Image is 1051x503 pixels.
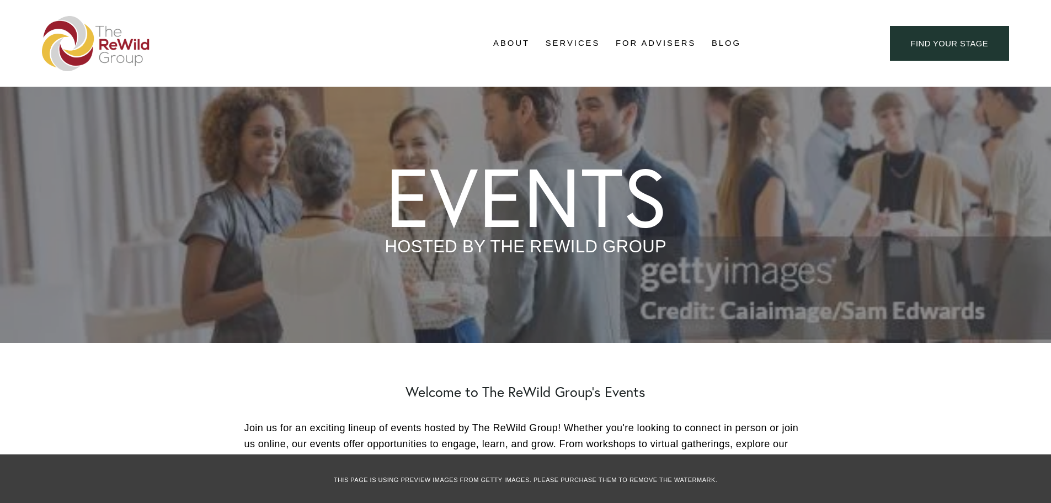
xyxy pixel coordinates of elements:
span: Services [546,36,600,51]
img: The ReWild Group [42,16,150,71]
a: Blog [712,35,741,52]
a: folder dropdown [493,35,530,52]
h1: EVENTS [385,156,667,238]
span: About [493,36,530,51]
a: folder dropdown [546,35,600,52]
p: HOSTED BY THE REWILD GROUP [385,238,667,255]
a: For Advisers [616,35,696,52]
p: Join us for an exciting lineup of events hosted by The ReWild Group! Whether you're looking to co... [244,420,807,468]
span: This page is using preview images from Getty Images. Please purchase them to remove the watermark. [334,476,718,483]
h2: Welcome to The ReWild Group's Events [244,384,807,400]
a: find your stage [890,26,1009,61]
